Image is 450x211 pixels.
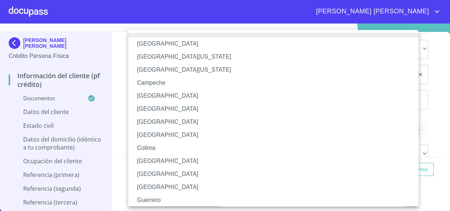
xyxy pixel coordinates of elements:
[128,181,424,194] li: [GEOGRAPHIC_DATA]
[128,194,424,207] li: Guerrero
[128,128,424,142] li: [GEOGRAPHIC_DATA]
[128,155,424,168] li: [GEOGRAPHIC_DATA]
[128,37,424,50] li: [GEOGRAPHIC_DATA]
[128,50,424,63] li: [GEOGRAPHIC_DATA][US_STATE]
[128,102,424,115] li: [GEOGRAPHIC_DATA]
[128,115,424,128] li: [GEOGRAPHIC_DATA]
[128,63,424,76] li: [GEOGRAPHIC_DATA][US_STATE]
[128,168,424,181] li: [GEOGRAPHIC_DATA]
[128,142,424,155] li: Colima
[128,76,424,89] li: Campeche
[128,89,424,102] li: [GEOGRAPHIC_DATA]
